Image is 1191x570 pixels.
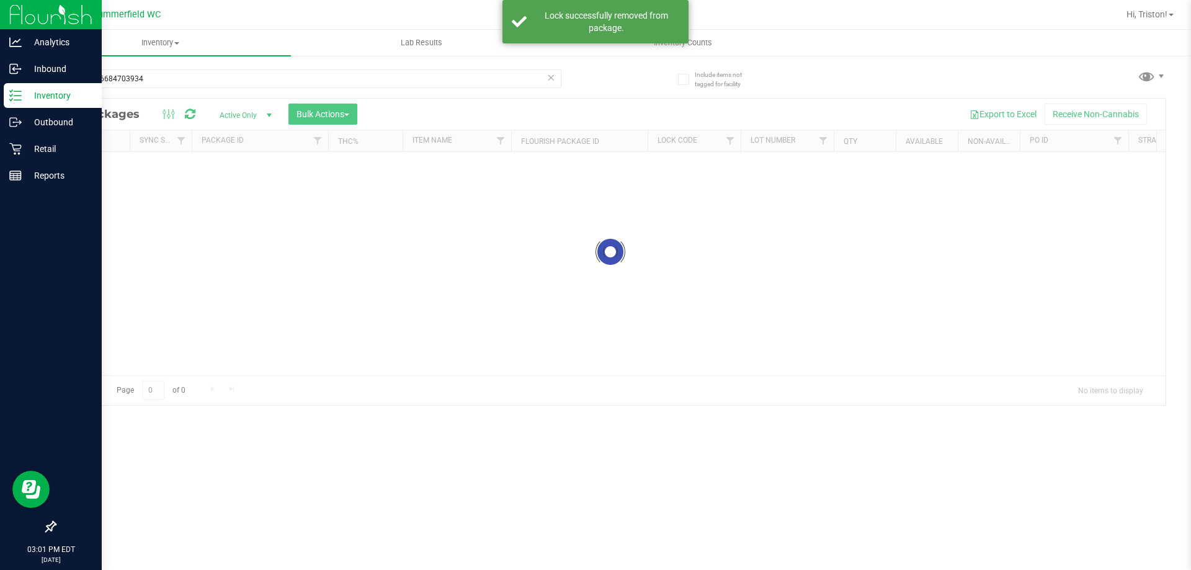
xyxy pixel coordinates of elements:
p: Outbound [22,115,96,130]
p: Retail [22,141,96,156]
p: [DATE] [6,555,96,564]
span: Clear [546,69,555,86]
inline-svg: Inventory [9,89,22,102]
iframe: Resource center [12,471,50,508]
inline-svg: Reports [9,169,22,182]
span: Lab Results [384,37,459,48]
span: Hi, Triston! [1126,9,1167,19]
span: Include items not tagged for facility [695,70,757,89]
a: Lab Results [291,30,552,56]
div: Lock successfully removed from package. [533,9,679,34]
input: Search Package ID, Item Name, SKU, Lot or Part Number... [55,69,561,88]
p: Inbound [22,61,96,76]
inline-svg: Retail [9,143,22,155]
span: Summerfield WC [92,9,161,20]
p: Analytics [22,35,96,50]
inline-svg: Inbound [9,63,22,75]
p: Inventory [22,88,96,103]
inline-svg: Analytics [9,36,22,48]
p: 03:01 PM EDT [6,544,96,555]
inline-svg: Outbound [9,116,22,128]
span: Inventory [30,37,291,48]
a: Inventory [30,30,291,56]
p: Reports [22,168,96,183]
